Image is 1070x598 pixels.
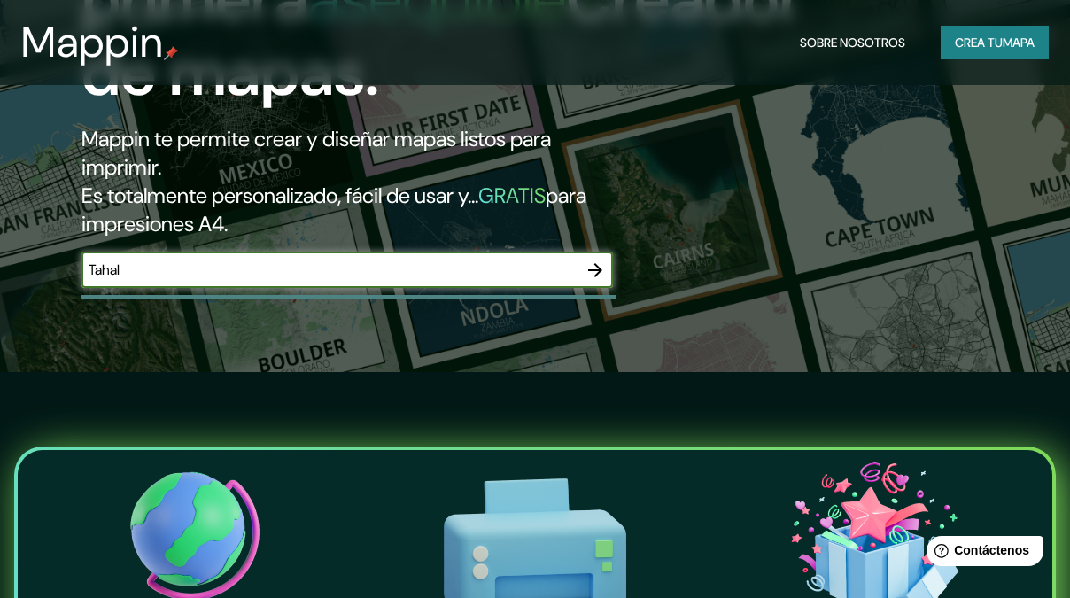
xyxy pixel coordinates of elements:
[164,46,178,60] img: pin de mapeo
[478,182,546,209] font: GRATIS
[81,182,478,209] font: Es totalmente personalizado, fácil de usar y...
[941,26,1049,59] button: Crea tumapa
[21,14,164,70] font: Mappin
[1003,35,1035,50] font: mapa
[955,35,1003,50] font: Crea tu
[800,35,905,50] font: Sobre nosotros
[793,26,912,59] button: Sobre nosotros
[81,125,551,181] font: Mappin te permite crear y diseñar mapas listos para imprimir.
[81,260,578,280] input: Elige tu lugar favorito
[81,182,586,237] font: para impresiones A4.
[912,529,1051,579] iframe: Lanzador de widgets de ayuda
